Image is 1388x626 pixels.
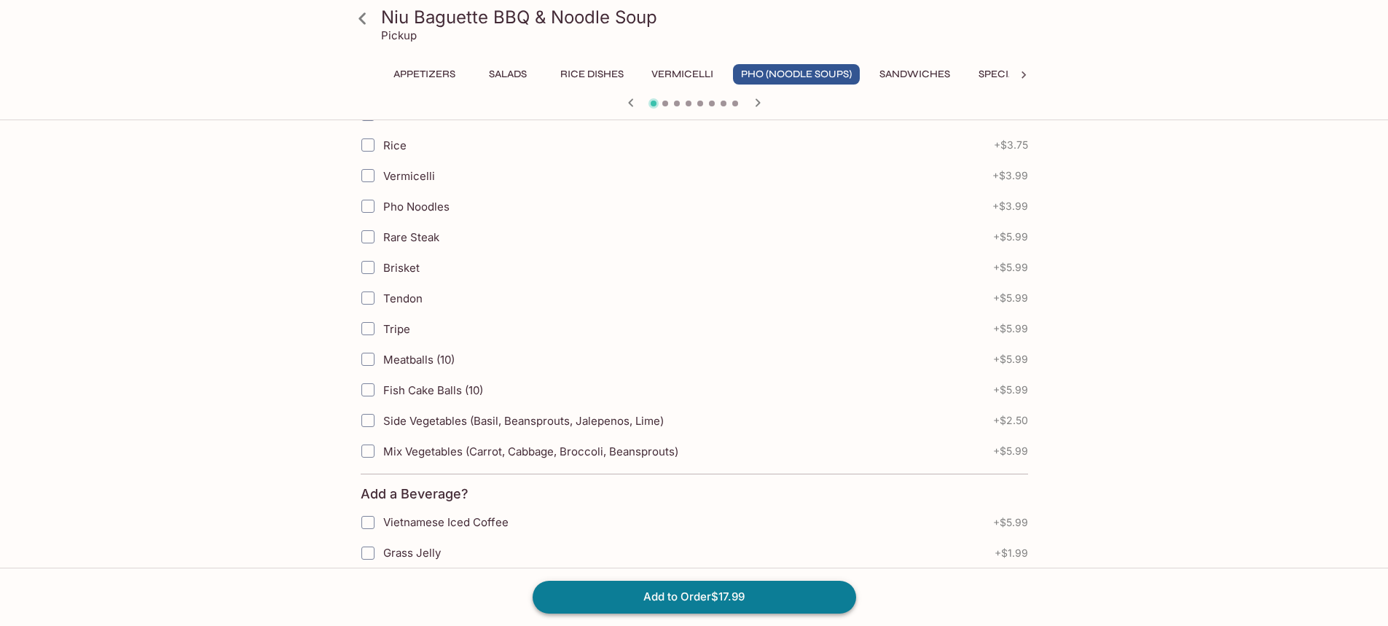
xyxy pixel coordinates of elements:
[993,231,1028,243] span: + $5.99
[383,515,509,529] span: Vietnamese Iced Coffee
[361,486,468,502] h4: Add a Beverage?
[733,64,860,85] button: Pho (Noodle Soups)
[475,64,541,85] button: Salads
[552,64,632,85] button: Rice Dishes
[994,139,1028,151] span: + $3.75
[383,546,441,560] span: Grass Jelly
[385,64,463,85] button: Appetizers
[383,292,423,305] span: Tendon
[871,64,958,85] button: Sandwiches
[383,353,455,367] span: Meatballs (10)
[383,261,420,275] span: Brisket
[993,262,1028,273] span: + $5.99
[993,445,1028,457] span: + $5.99
[383,383,483,397] span: Fish Cake Balls (10)
[970,64,1035,85] button: Specials
[643,64,721,85] button: Vermicelli
[993,292,1028,304] span: + $5.99
[383,230,439,244] span: Rare Steak
[993,384,1028,396] span: + $5.99
[533,581,856,613] button: Add to Order$17.99
[992,170,1028,181] span: + $3.99
[383,445,678,458] span: Mix Vegetables (Carrot, Cabbage, Broccoli, Beansprouts)
[381,6,1032,28] h3: Niu Baguette BBQ & Noodle Soup
[993,415,1028,426] span: + $2.50
[995,547,1028,559] span: + $1.99
[381,28,417,42] p: Pickup
[383,322,410,336] span: Tripe
[993,353,1028,365] span: + $5.99
[993,323,1028,334] span: + $5.99
[993,517,1028,528] span: + $5.99
[383,138,407,152] span: Rice
[383,200,450,214] span: Pho Noodles
[992,200,1028,212] span: + $3.99
[383,169,435,183] span: Vermicelli
[383,414,664,428] span: Side Vegetables (Basil, Beansprouts, Jalepenos, Lime)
